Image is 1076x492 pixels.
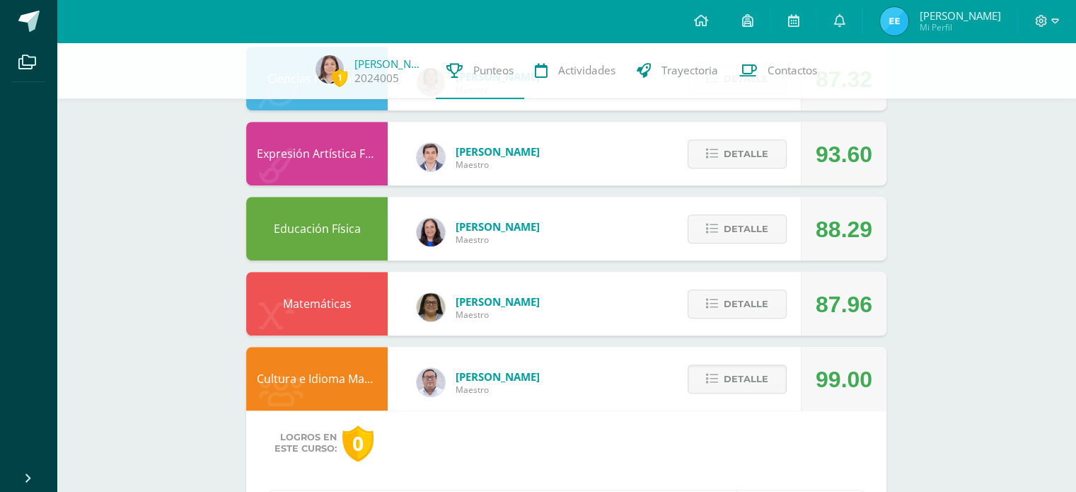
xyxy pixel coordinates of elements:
div: 87.96 [816,273,872,336]
div: Cultura e Idioma Maya, Garífuna o Xinka [246,347,388,411]
div: 88.29 [816,198,872,261]
img: 6371a2508f7f8a93ce3641b9ff054779.png [316,55,344,84]
span: Logros en este curso: [274,432,337,454]
img: 5778bd7e28cf89dedf9ffa8080fc1cd8.png [417,368,445,396]
span: Maestro [456,159,540,171]
img: 32863153bf8bbda601a51695c130e98e.png [417,143,445,171]
div: 0 [342,425,374,462]
span: Detalle [724,291,768,317]
div: Matemáticas [246,272,388,336]
button: Detalle [688,214,787,244]
span: Maestro [456,309,540,321]
div: 93.60 [816,122,872,186]
span: Detalle [724,366,768,392]
span: Maestro [456,234,540,246]
span: [PERSON_NAME] [456,219,540,234]
span: Contactos [768,63,817,78]
button: Detalle [688,290,787,319]
span: Maestro [456,384,540,396]
button: Detalle [688,139,787,168]
div: 99.00 [816,348,872,411]
span: [PERSON_NAME] [456,144,540,159]
span: 1 [332,69,347,86]
a: Trayectoria [626,42,729,99]
span: Detalle [724,216,768,242]
a: [PERSON_NAME] [354,57,425,71]
button: Detalle [688,365,787,394]
a: 2024005 [354,71,399,86]
div: Educación Física [246,197,388,261]
span: Detalle [724,141,768,167]
img: 6a91f3c28980e4c11ff94e63ef0e30c7.png [417,293,445,321]
a: Actividades [524,42,626,99]
div: Expresión Artística FORMACIÓN MUSICAL [246,122,388,185]
span: Mi Perfil [919,21,1000,33]
span: [PERSON_NAME] [456,370,540,384]
span: Trayectoria [661,63,718,78]
span: Actividades [558,63,615,78]
span: [PERSON_NAME] [919,8,1000,23]
img: cd536c4fce2dba6644e2e245d60057c8.png [880,7,908,35]
img: 68a1b6eba1ca279b4aaba7ff28e184e4.png [417,218,445,246]
a: Punteos [436,42,524,99]
span: Punteos [473,63,514,78]
a: Contactos [729,42,828,99]
span: [PERSON_NAME] [456,294,540,309]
